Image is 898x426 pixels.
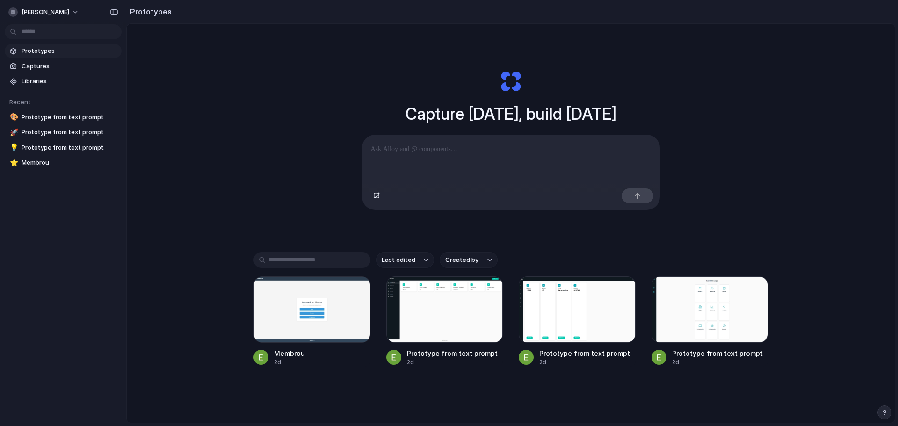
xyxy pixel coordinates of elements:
a: 🚀Prototype from text prompt [5,125,122,139]
span: Last edited [382,255,415,265]
button: Created by [440,252,498,268]
span: Created by [445,255,478,265]
a: ⭐Membrou [5,156,122,170]
div: 2d [407,358,498,367]
button: [PERSON_NAME] [5,5,84,20]
div: Membrou [274,348,305,358]
div: 2d [274,358,305,367]
a: 💡Prototype from text prompt [5,141,122,155]
button: 💡 [8,143,18,152]
a: Prototypes [5,44,122,58]
button: Last edited [376,252,434,268]
button: 🚀 [8,128,18,137]
div: 💡 [10,142,16,153]
a: Prototype from text promptPrototype from text prompt2d [386,276,503,367]
span: Membrou [22,158,118,167]
div: 2d [672,358,763,367]
button: ⭐ [8,158,18,167]
div: 🚀 [10,127,16,138]
span: Captures [22,62,118,71]
span: Prototype from text prompt [22,113,118,122]
a: MembrouMembrou2d [253,276,370,367]
a: Prototype from text promptPrototype from text prompt2d [652,276,768,367]
div: Prototype from text prompt [672,348,763,358]
span: Libraries [22,77,118,86]
div: Prototype from text prompt [407,348,498,358]
span: Prototype from text prompt [22,128,118,137]
span: Prototype from text prompt [22,143,118,152]
span: [PERSON_NAME] [22,7,69,17]
a: 🎨Prototype from text prompt [5,110,122,124]
h1: Capture [DATE], build [DATE] [406,101,616,126]
a: Captures [5,59,122,73]
span: Recent [9,98,31,106]
a: Libraries [5,74,122,88]
button: 🎨 [8,113,18,122]
span: Prototypes [22,46,118,56]
div: Prototype from text prompt [539,348,630,358]
div: 2d [539,358,630,367]
div: 🎨 [10,112,16,123]
a: Prototype from text promptPrototype from text prompt2d [519,276,636,367]
div: ⭐ [10,158,16,168]
h2: Prototypes [126,6,172,17]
